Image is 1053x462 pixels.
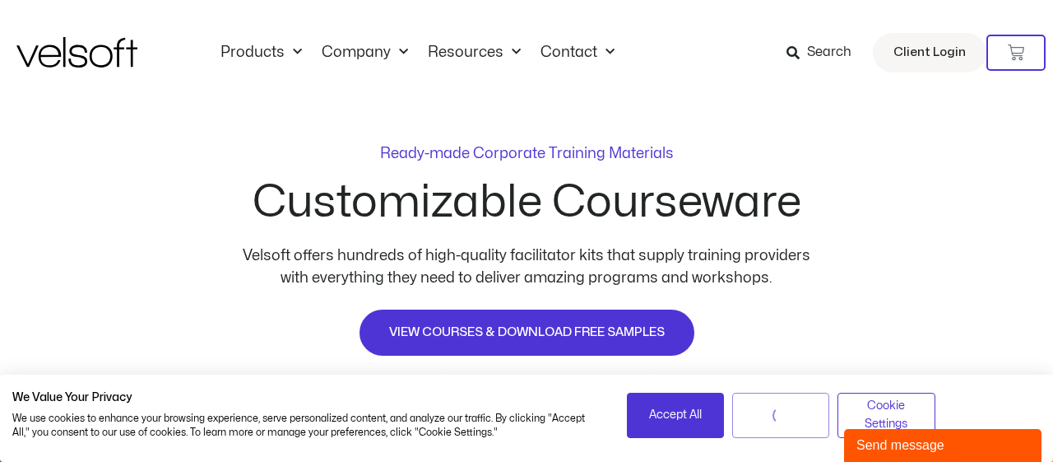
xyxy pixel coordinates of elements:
[844,426,1045,462] iframe: chat widget
[380,147,674,161] p: Ready-made Corporate Training Materials
[848,397,924,434] span: Cookie Settings
[873,33,986,72] a: Client Login
[312,44,418,62] a: CompanyMenu Toggle
[211,44,624,62] nav: Menu
[418,44,531,62] a: ResourcesMenu Toggle
[649,406,702,424] span: Accept All
[627,393,724,438] button: Accept all cookies
[732,393,829,438] button: Deny all cookies
[807,42,851,63] span: Search
[893,42,966,63] span: Client Login
[358,308,696,357] a: VIEW COURSES & DOWNLOAD FREE SAMPLES
[230,245,823,289] p: Velsoft offers hundreds of high-quality facilitator kits that supply training providers with ever...
[12,412,602,440] p: We use cookies to enhance your browsing experience, serve personalized content, and analyze our t...
[389,323,665,343] span: VIEW COURSES & DOWNLOAD FREE SAMPLES
[12,390,602,405] h2: We Value Your Privacy
[531,44,624,62] a: ContactMenu Toggle
[837,393,935,438] button: Adjust cookie preferences
[16,37,137,68] img: Velsoft Training Materials
[211,44,312,62] a: ProductsMenu Toggle
[253,180,801,225] h2: Customizable Courseware
[786,39,863,67] a: Search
